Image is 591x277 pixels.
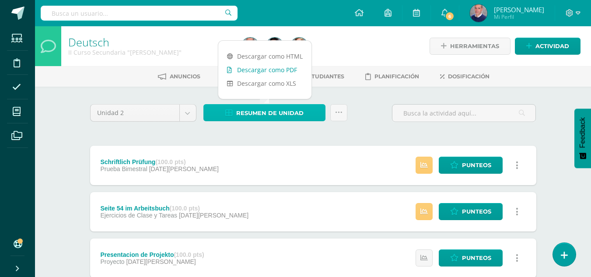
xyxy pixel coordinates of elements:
span: Actividad [535,38,569,54]
div: Seite 54 im Arbeitsbuch [100,205,248,212]
a: Descargar como HTML [218,49,311,63]
span: [DATE][PERSON_NAME] [149,165,219,172]
button: Feedback - Mostrar encuesta [574,109,591,168]
img: 30b41a60147bfd045cc6c38be83b16e6.png [290,38,308,55]
a: Actividad [515,38,581,55]
span: Herramientas [450,38,499,54]
div: II Curso Secundaria 'Deutsch' [68,48,231,56]
a: Deutsch [68,35,109,49]
span: Ejercicios de Clase y Tareas [100,212,177,219]
span: [PERSON_NAME] [494,5,544,14]
a: Punteos [439,157,503,174]
span: [DATE][PERSON_NAME] [179,212,248,219]
span: 6 [445,11,455,21]
a: Descargar como PDF [218,63,311,77]
h1: Deutsch [68,36,231,48]
img: 211e6c3b210dcb44a47f17c329106ef5.png [266,38,283,55]
span: Proyecto [100,258,124,265]
span: Punteos [462,250,491,266]
div: Presentacion de Projekto [100,251,204,258]
strong: (100.0 pts) [170,205,200,212]
span: Mi Perfil [494,13,544,21]
input: Busca la actividad aquí... [392,105,535,122]
a: Dosificación [440,70,490,84]
a: Herramientas [430,38,511,55]
span: Estudiantes [304,73,344,80]
a: Resumen de unidad [203,104,325,121]
img: 1515e9211533a8aef101277efa176555.png [241,38,259,55]
span: Planificación [374,73,419,80]
a: Planificación [365,70,419,84]
strong: (100.0 pts) [174,251,204,258]
span: Prueba Bimestral [100,165,147,172]
a: Punteos [439,203,503,220]
span: Anuncios [170,73,200,80]
div: Schriftlich Prüfung [100,158,219,165]
span: Punteos [462,157,491,173]
a: Unidad 2 [91,105,196,121]
span: Feedback [579,117,587,148]
a: Estudiantes [292,70,344,84]
a: Descargar como XLS [218,77,311,90]
span: Resumen de unidad [236,105,304,121]
a: Punteos [439,249,503,266]
span: Punteos [462,203,491,220]
span: Dosificación [448,73,490,80]
span: [DATE][PERSON_NAME] [126,258,196,265]
span: Unidad 2 [97,105,173,121]
input: Busca un usuario... [41,6,238,21]
strong: (100.0 pts) [155,158,185,165]
a: Anuncios [158,70,200,84]
img: 1515e9211533a8aef101277efa176555.png [470,4,487,22]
